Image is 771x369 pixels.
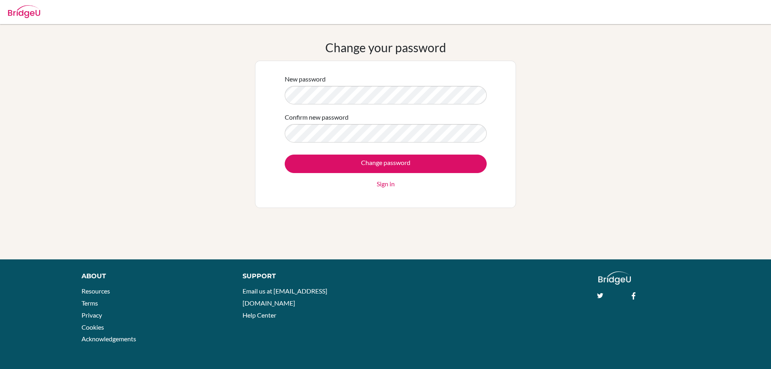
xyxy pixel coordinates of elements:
[82,323,104,331] a: Cookies
[82,287,110,295] a: Resources
[82,299,98,307] a: Terms
[598,271,631,285] img: logo_white@2x-f4f0deed5e89b7ecb1c2cc34c3e3d731f90f0f143d5ea2071677605dd97b5244.png
[285,155,487,173] input: Change password
[82,335,136,342] a: Acknowledgements
[285,112,349,122] label: Confirm new password
[325,40,446,55] h1: Change your password
[82,271,224,281] div: About
[243,271,376,281] div: Support
[285,74,326,84] label: New password
[243,311,276,319] a: Help Center
[82,311,102,319] a: Privacy
[8,5,40,18] img: Bridge-U
[243,287,327,307] a: Email us at [EMAIL_ADDRESS][DOMAIN_NAME]
[377,179,395,189] a: Sign in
